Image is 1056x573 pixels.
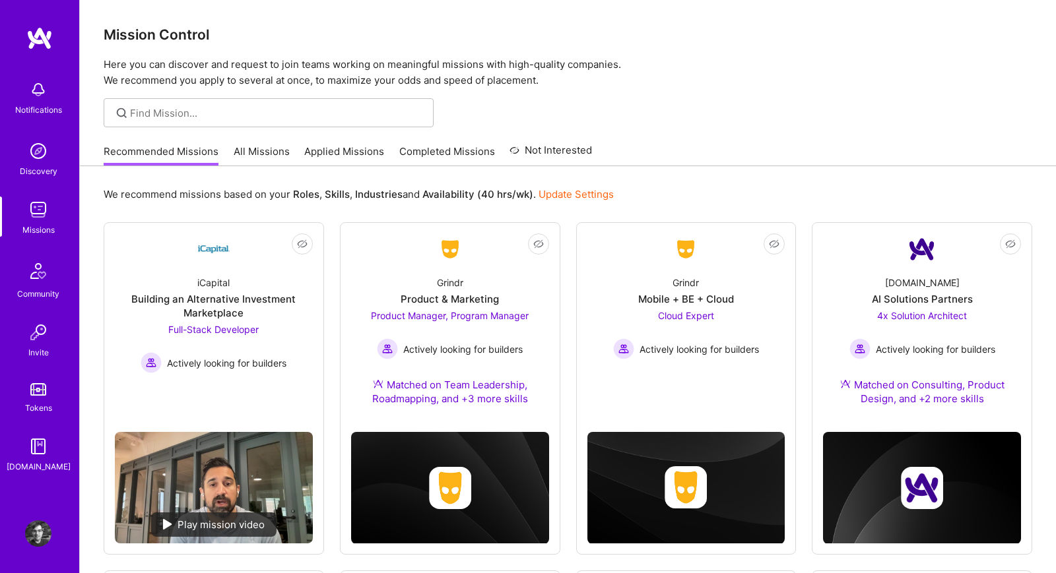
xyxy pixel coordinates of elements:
[163,519,172,529] img: play
[20,164,57,178] div: Discovery
[355,188,403,200] b: Industries
[434,237,466,261] img: Company Logo
[304,144,384,166] a: Applied Missions
[670,237,702,261] img: Company Logo
[371,310,529,321] span: Product Manager, Program Manager
[25,520,51,547] img: User Avatar
[823,378,1021,406] div: Matched on Consulting, Product Design, and +2 more skills
[510,142,592,166] a: Not Interested
[104,26,1032,43] h3: Mission Control
[401,292,499,306] div: Product & Marketing
[115,292,313,320] div: Building an Alternative Investment Marketplace
[115,233,313,421] a: Company LogoiCapitalBuilding an Alternative Investment MarketplaceFull-Stack Developer Actively l...
[877,310,967,321] span: 4x Solution Architect
[25,319,51,346] img: Invite
[673,276,699,289] div: Grindr
[533,239,544,249] i: icon EyeClosed
[872,292,973,306] div: AI Solutions Partners
[399,144,495,166] a: Completed Missions
[25,196,51,223] img: teamwork
[198,233,230,265] img: Company Logo
[22,223,55,237] div: Missions
[130,106,424,120] input: Find Mission...
[151,512,277,537] div: Play mission video
[25,76,51,103] img: bell
[638,292,734,306] div: Mobile + BE + Cloud
[114,106,129,121] i: icon SearchGrey
[25,401,52,415] div: Tokens
[22,255,54,287] img: Community
[769,239,779,249] i: icon EyeClosed
[351,233,549,421] a: Company LogoGrindrProduct & MarketingProduct Manager, Program Manager Actively looking for builde...
[437,276,463,289] div: Grindr
[823,432,1021,544] img: cover
[840,378,851,389] img: Ateam Purple Icon
[906,233,938,265] img: Company Logo
[1005,239,1016,249] i: icon EyeClosed
[7,460,71,473] div: [DOMAIN_NAME]
[587,432,785,543] img: cover
[351,378,549,406] div: Matched on Team Leadership, Roadmapping, and +3 more skills
[658,310,714,321] span: Cloud Expert
[901,467,943,509] img: Company logo
[823,233,1021,421] a: Company Logo[DOMAIN_NAME]AI Solutions Partners4x Solution Architect Actively looking for builders...
[297,239,308,249] i: icon EyeClosed
[293,188,319,200] b: Roles
[25,433,51,460] img: guide book
[539,188,614,200] a: Update Settings
[26,26,53,50] img: logo
[30,383,46,396] img: tokens
[104,144,218,166] a: Recommended Missions
[325,188,350,200] b: Skills
[28,346,49,359] div: Invite
[422,188,533,200] b: Availability (40 hrs/wk)
[115,432,313,543] img: No Mission
[876,342,995,356] span: Actively looking for builders
[373,378,383,389] img: Ateam Purple Icon
[665,466,707,508] img: Company logo
[15,103,62,117] div: Notifications
[25,138,51,164] img: discovery
[429,467,471,509] img: Company logo
[403,342,523,356] span: Actively looking for builders
[849,338,871,359] img: Actively looking for builders
[234,144,290,166] a: All Missions
[167,356,286,370] span: Actively looking for builders
[104,57,1032,88] p: Here you can discover and request to join teams working on meaningful missions with high-quality ...
[640,342,759,356] span: Actively looking for builders
[587,233,785,383] a: Company LogoGrindrMobile + BE + CloudCloud Expert Actively looking for buildersActively looking f...
[885,276,960,289] div: [DOMAIN_NAME]
[22,520,55,547] a: User Avatar
[613,338,634,359] img: Actively looking for builders
[104,187,614,201] p: We recommend missions based on your , , and .
[351,432,549,543] img: cover
[141,352,162,373] img: Actively looking for builders
[17,287,59,301] div: Community
[168,324,259,335] span: Full-Stack Developer
[197,276,230,289] div: iCapital
[377,338,398,359] img: Actively looking for builders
